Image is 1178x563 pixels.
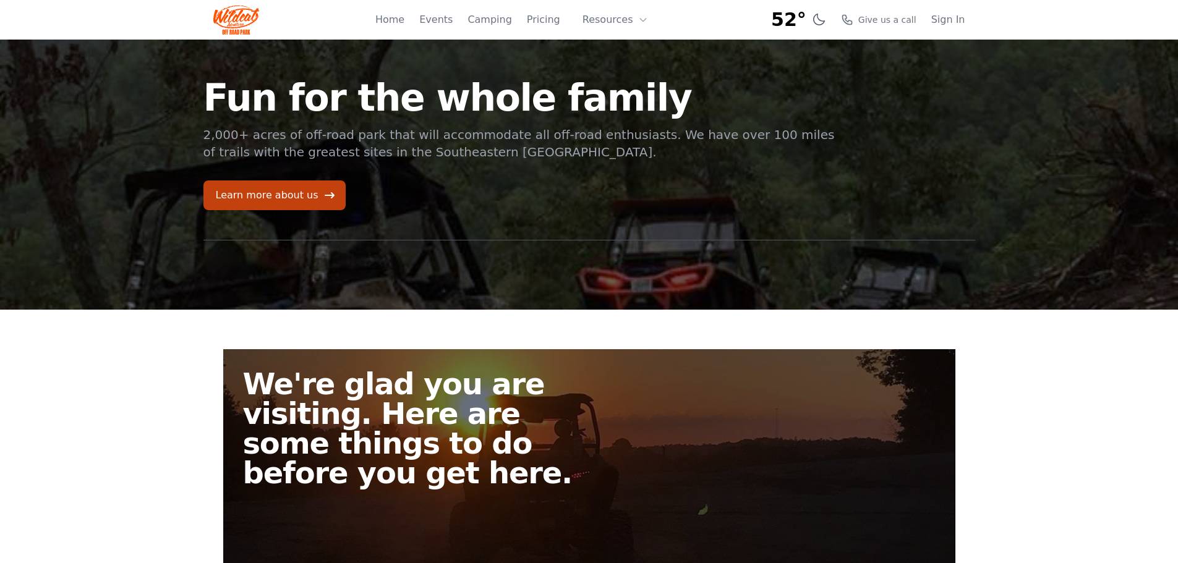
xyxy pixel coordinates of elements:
a: Pricing [527,12,560,27]
p: 2,000+ acres of off-road park that will accommodate all off-road enthusiasts. We have over 100 mi... [203,126,837,161]
a: Give us a call [841,14,916,26]
img: Wildcat Logo [213,5,260,35]
a: Home [375,12,404,27]
button: Resources [575,7,655,32]
a: Learn more about us [203,180,346,210]
h2: We're glad you are visiting. Here are some things to do before you get here. [243,369,599,488]
a: Sign In [931,12,965,27]
a: Camping [467,12,511,27]
span: 52° [771,9,806,31]
h1: Fun for the whole family [203,79,837,116]
a: Events [419,12,453,27]
span: Give us a call [858,14,916,26]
